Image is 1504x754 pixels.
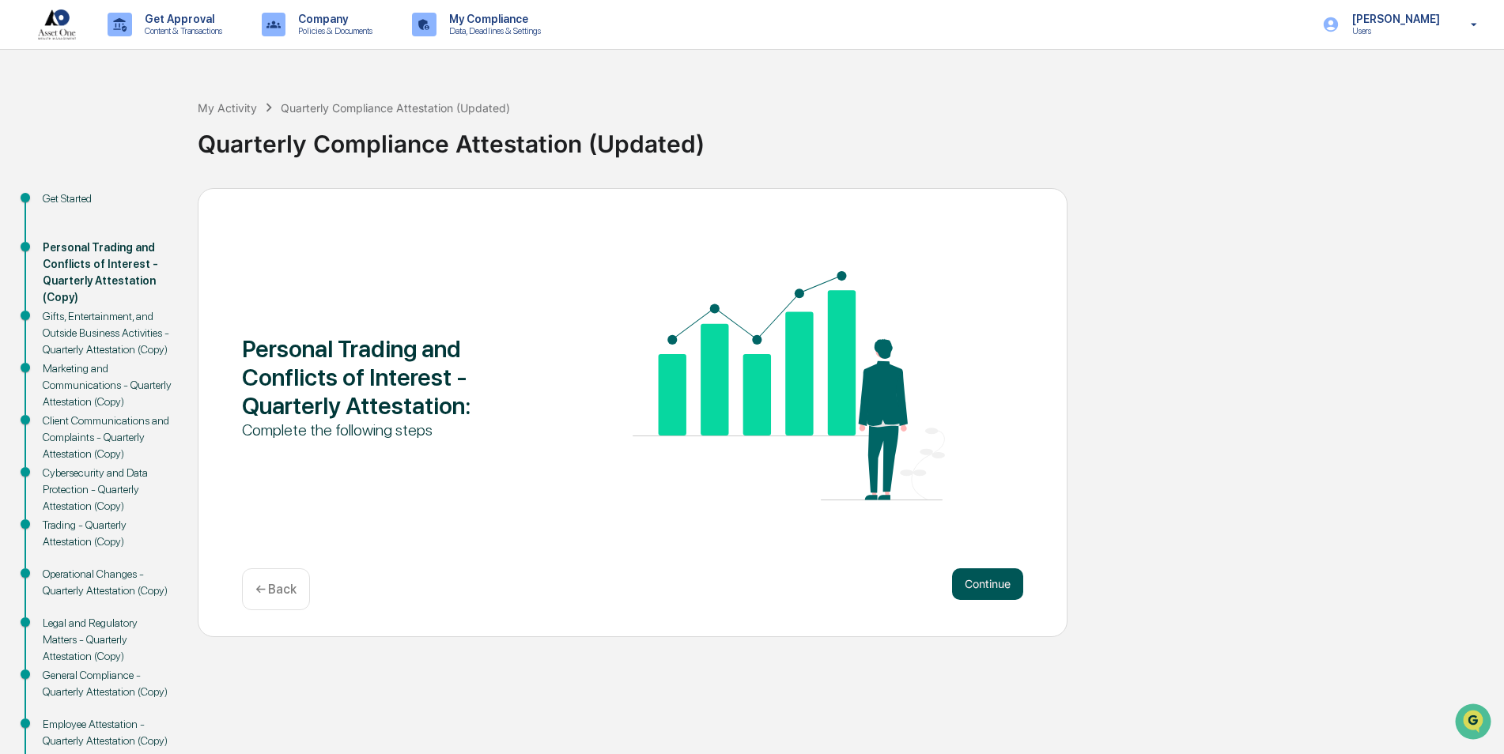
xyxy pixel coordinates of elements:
[43,667,172,700] div: General Compliance - Quarterly Attestation (Copy)
[198,117,1496,158] div: Quarterly Compliance Attestation (Updated)
[242,420,554,440] div: Complete the following steps
[16,231,28,243] div: 🔎
[43,716,172,749] div: Employee Attestation - Quarterly Attestation (Copy)
[43,308,172,358] div: Gifts, Entertainment, and Outside Business Activities - Quarterly Attestation (Copy)
[54,137,200,149] div: We're available if you need us!
[43,190,172,207] div: Get Started
[38,9,76,40] img: logo
[281,101,510,115] div: Quarterly Compliance Attestation (Updated)
[255,582,297,597] p: ← Back
[43,615,172,665] div: Legal and Regulatory Matters - Quarterly Attestation (Copy)
[108,193,202,221] a: 🗄️Attestations
[32,229,100,245] span: Data Lookup
[32,199,102,215] span: Preclearance
[198,101,257,115] div: My Activity
[132,13,230,25] p: Get Approval
[43,360,172,410] div: Marketing and Communications - Quarterly Attestation (Copy)
[130,199,196,215] span: Attestations
[43,517,172,550] div: Trading - Quarterly Attestation (Copy)
[633,271,945,500] img: Personal Trading and Conflicts of Interest - Quarterly Attestation
[43,239,172,306] div: Personal Trading and Conflicts of Interest - Quarterly Attestation (Copy)
[1340,25,1448,36] p: Users
[285,13,380,25] p: Company
[242,334,554,420] div: Personal Trading and Conflicts of Interest - Quarterly Attestation :
[111,267,191,280] a: Powered byPylon
[9,223,106,251] a: 🔎Data Lookup
[952,568,1023,600] button: Continue
[54,121,259,137] div: Start new chat
[1453,702,1496,745] iframe: Open customer support
[1340,13,1448,25] p: [PERSON_NAME]
[285,25,380,36] p: Policies & Documents
[132,25,230,36] p: Content & Transactions
[16,33,288,58] p: How can we help?
[436,25,549,36] p: Data, Deadlines & Settings
[115,201,127,213] div: 🗄️
[9,193,108,221] a: 🖐️Preclearance
[269,126,288,145] button: Start new chat
[16,121,44,149] img: 1746055101610-c473b297-6a78-478c-a979-82029cc54cd1
[43,465,172,515] div: Cybersecurity and Data Protection - Quarterly Attestation (Copy)
[16,201,28,213] div: 🖐️
[157,268,191,280] span: Pylon
[436,13,549,25] p: My Compliance
[43,413,172,462] div: Client Communications and Complaints - Quarterly Attestation (Copy)
[43,566,172,599] div: Operational Changes - Quarterly Attestation (Copy)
